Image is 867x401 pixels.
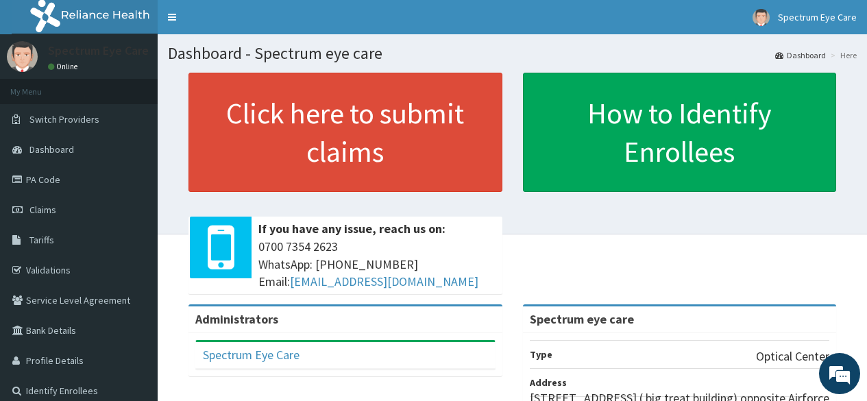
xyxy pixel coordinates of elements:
[778,11,857,23] span: Spectrum Eye Care
[48,62,81,71] a: Online
[523,73,837,192] a: How to Identify Enrollees
[258,238,496,291] span: 0700 7354 2623 WhatsApp: [PHONE_NUMBER] Email:
[195,311,278,327] b: Administrators
[168,45,857,62] h1: Dashboard - Spectrum eye care
[7,41,38,72] img: User Image
[753,9,770,26] img: User Image
[48,45,149,57] p: Spectrum Eye Care
[530,348,552,361] b: Type
[29,234,54,246] span: Tariffs
[827,49,857,61] li: Here
[203,347,300,363] a: Spectrum Eye Care
[29,113,99,125] span: Switch Providers
[530,311,634,327] strong: Spectrum eye care
[775,49,826,61] a: Dashboard
[530,376,567,389] b: Address
[756,348,829,365] p: Optical Center
[29,204,56,216] span: Claims
[188,73,502,192] a: Click here to submit claims
[290,274,478,289] a: [EMAIL_ADDRESS][DOMAIN_NAME]
[258,221,445,236] b: If you have any issue, reach us on:
[29,143,74,156] span: Dashboard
